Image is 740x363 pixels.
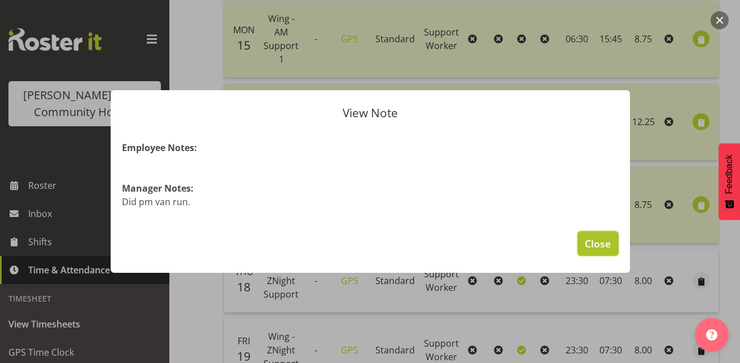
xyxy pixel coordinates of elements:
[706,329,717,340] img: help-xxl-2.png
[122,141,619,154] h4: Employee Notes:
[724,154,734,194] span: Feedback
[719,143,740,220] button: Feedback - Show survey
[122,195,619,209] p: Did pm van run.
[585,236,611,251] span: Close
[122,181,619,195] h4: Manager Notes:
[122,107,619,119] p: View Note
[577,231,618,256] button: Close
